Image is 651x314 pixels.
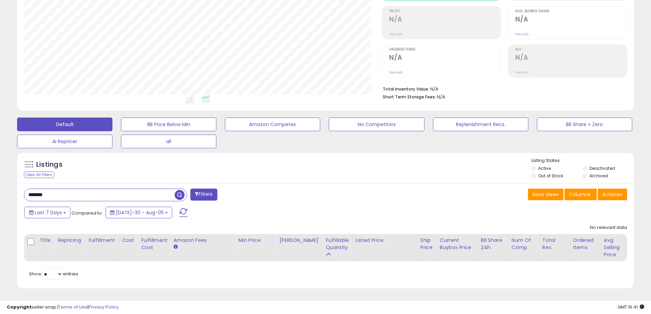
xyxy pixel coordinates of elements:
[121,118,216,131] button: BB Price Below Min
[538,173,563,179] label: Out of Stock
[326,237,349,251] div: Fulfillable Quantity
[389,10,501,13] span: Profit
[604,237,629,258] div: Avg Selling Price
[71,210,103,216] span: Compared to:
[538,165,551,171] label: Active
[89,237,116,244] div: Fulfillment
[190,189,217,201] button: Filters
[389,32,403,36] small: Prev: N/A
[515,48,627,52] span: ROI
[589,165,615,171] label: Deactivated
[440,237,475,251] div: Current Buybox Price
[116,209,164,216] span: [DATE]-30 - Aug-05
[173,244,177,250] small: Amazon Fees.
[598,189,627,200] button: Actions
[279,237,320,244] div: [PERSON_NAME]
[389,70,403,74] small: Prev: N/A
[528,189,564,200] button: Save View
[58,304,87,310] a: Terms of Use
[389,15,501,25] h2: N/A
[565,189,597,200] button: Columns
[573,237,598,251] div: Ordered Items
[537,118,632,131] button: BB Share = Zero
[29,271,78,277] span: Show: entries
[531,158,634,164] p: Listing States:
[389,54,501,63] h2: N/A
[173,237,232,244] div: Amazon Fees
[25,207,70,218] button: Last 7 Days
[329,118,424,131] button: No Competitors
[515,15,627,25] h2: N/A
[589,173,608,179] label: Archived
[17,118,112,131] button: Default
[238,237,273,244] div: Min Price
[35,209,62,216] span: Last 7 Days
[141,237,167,251] div: Fulfillment Cost
[515,70,529,74] small: Prev: N/A
[121,135,216,148] button: all
[590,224,627,231] div: No relevant data
[542,237,567,251] div: Total Rev.
[40,237,52,244] div: Title
[36,160,63,169] h5: Listings
[7,304,119,311] div: seller snap | |
[7,304,32,310] strong: Copyright
[512,237,537,251] div: Num of Comp.
[569,191,591,198] span: Columns
[225,118,320,131] button: Amazon Competes
[515,32,529,36] small: Prev: N/A
[24,172,54,178] div: Clear All Filters
[122,237,136,244] div: Cost
[420,237,434,251] div: Ship Price
[515,54,627,63] h2: N/A
[433,118,528,131] button: Replenishment Recs.
[437,94,445,100] span: N/A
[355,237,415,244] div: Listed Price
[106,207,172,218] button: [DATE]-30 - Aug-05
[618,304,644,310] span: 2025-08-13 16:41 GMT
[481,237,506,251] div: BB Share 24h.
[383,94,436,100] b: Short Term Storage Fees:
[515,10,627,13] span: Avg. Buybox Share
[383,84,622,93] li: N/A
[383,86,429,92] b: Total Inventory Value:
[89,304,119,310] a: Privacy Policy
[17,135,112,148] button: AI Repricer
[58,237,83,244] div: Repricing
[389,48,501,52] span: Ordered Items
